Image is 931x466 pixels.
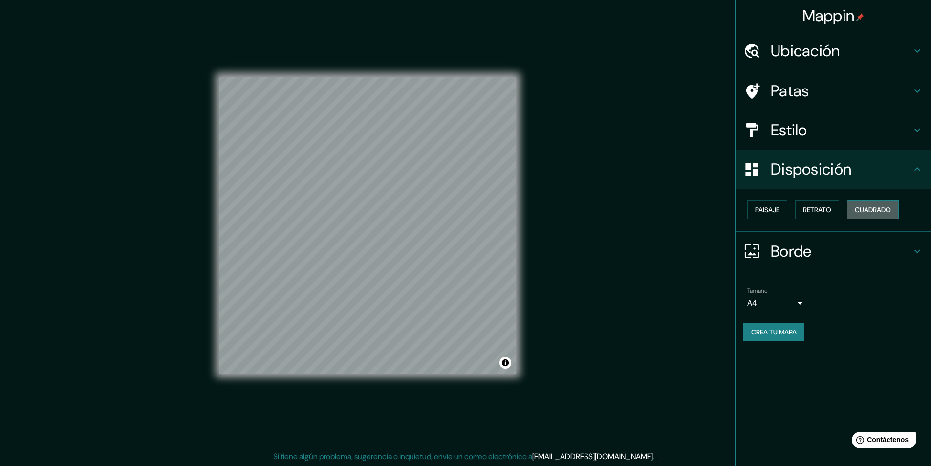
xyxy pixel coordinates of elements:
[771,241,812,262] font: Borde
[771,120,807,140] font: Estilo
[736,150,931,189] div: Disposición
[847,200,899,219] button: Cuadrado
[532,451,653,462] a: [EMAIL_ADDRESS][DOMAIN_NAME]
[743,323,804,341] button: Crea tu mapa
[736,31,931,70] div: Ubicación
[795,200,839,219] button: Retrato
[747,295,806,311] div: A4
[736,71,931,111] div: Patas
[771,81,809,101] font: Patas
[844,428,920,455] iframe: Lanzador de widgets de ayuda
[751,328,797,336] font: Crea tu mapa
[219,77,516,374] canvas: Mapa
[771,159,851,179] font: Disposición
[499,357,511,369] button: Activar o desactivar atribución
[755,205,779,214] font: Paisaje
[273,451,532,462] font: Si tiene algún problema, sugerencia o inquietud, envíe un correo electrónico a
[803,205,831,214] font: Retrato
[747,298,757,308] font: A4
[654,451,656,462] font: .
[856,13,864,21] img: pin-icon.png
[747,287,767,295] font: Tamaño
[736,232,931,271] div: Borde
[855,205,891,214] font: Cuadrado
[653,451,654,462] font: .
[771,41,840,61] font: Ubicación
[656,451,658,462] font: .
[747,200,787,219] button: Paisaje
[802,5,855,26] font: Mappin
[736,111,931,150] div: Estilo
